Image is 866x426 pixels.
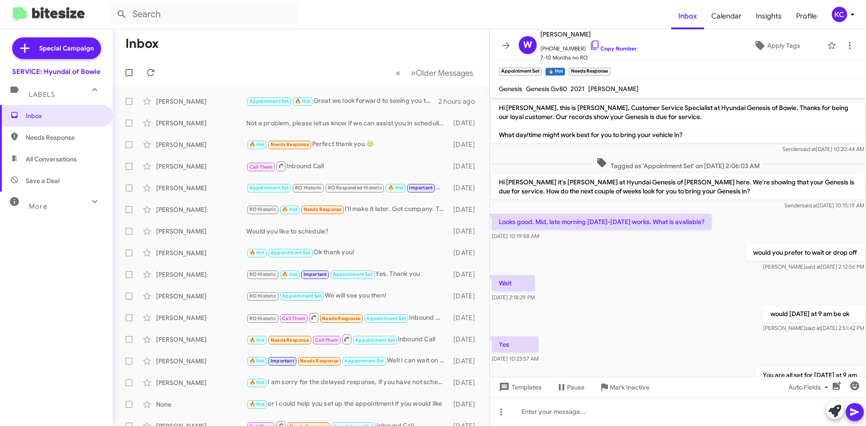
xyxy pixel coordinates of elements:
[492,100,864,143] p: Hi [PERSON_NAME], this is [PERSON_NAME], Customer Service Specialist at Hyundai Genesis of Bowie....
[246,204,449,215] div: I'll make it later. Got company. Tks.
[26,133,102,142] span: Needs Response
[767,37,800,54] span: Apply Tags
[282,271,297,277] span: 🔥 Hot
[156,378,246,387] div: [PERSON_NAME]
[449,400,482,409] div: [DATE]
[805,325,821,331] span: said at
[805,263,821,270] span: said at
[156,97,246,106] div: [PERSON_NAME]
[249,316,276,321] span: RO Historic
[328,185,382,191] span: RO Responded Historic
[449,357,482,366] div: [DATE]
[492,336,539,353] p: Yes
[492,294,535,301] span: [DATE] 2:18:29 PM
[249,380,265,385] span: 🔥 Hot
[246,139,449,150] div: Perfect thank you 😊
[610,379,649,395] span: Mark Inactive
[246,356,449,366] div: Well I can wait on the tires and get them elsewhere. I'll drop it off - are there loaners?
[246,183,449,193] div: Not a problem! I switched your appointment to [DATE] 9:30 am,
[26,176,60,185] span: Save a Deal
[449,292,482,301] div: [DATE]
[156,205,246,214] div: [PERSON_NAME]
[246,312,449,323] div: Inbound Call
[416,68,473,78] span: Older Messages
[156,140,246,149] div: [PERSON_NAME]
[39,44,94,53] span: Special Campaign
[800,146,816,152] span: said at
[26,155,77,164] span: All Conversations
[788,379,832,395] span: Auto Fields
[271,250,310,256] span: Appointment Set
[499,85,522,93] span: Genesis
[746,244,864,261] p: would you prefer to wait or drop off
[246,160,449,172] div: Inbound Call
[492,214,712,230] p: Looks good. Mid, late morning [DATE]-[DATE] works. What is available?
[704,3,749,29] span: Calendar
[295,185,322,191] span: RO Historic
[449,270,482,279] div: [DATE]
[571,85,585,93] span: 2021
[763,263,864,270] span: [PERSON_NAME] [DATE] 2:12:56 PM
[396,67,401,78] span: «
[832,7,847,22] div: KC
[315,337,338,343] span: Call Them
[246,377,449,388] div: I am sorry for the delayed response, if you have not scheduled I have a 9, 10, or 11 drop off for...
[449,162,482,171] div: [DATE]
[29,91,55,99] span: Labels
[12,67,101,76] div: SERVICE: Hyundai of Bowie
[249,358,265,364] span: 🔥 Hot
[492,233,539,239] span: [DATE] 10:19:58 AM
[282,293,322,299] span: Appointment Set
[246,119,449,128] div: Not a problem, please let us know if we can assist you in scheduling
[449,227,482,236] div: [DATE]
[449,119,482,128] div: [DATE]
[246,247,449,258] div: Ok thank you!
[540,53,637,62] span: 7-10 Months no RO
[449,248,482,257] div: [DATE]
[29,202,47,211] span: More
[246,399,449,409] div: or I could help you set up the appointment if you would like
[249,250,265,256] span: 🔥 Hot
[304,271,327,277] span: Important
[246,334,449,345] div: Inbound Call
[824,7,856,22] button: KC
[449,183,482,192] div: [DATE]
[590,45,637,52] a: Copy Number
[593,157,763,170] span: Tagged as 'Appointment Set' on [DATE] 2:06:03 AM
[246,96,438,106] div: Great we look forward to seeing you then :)
[763,306,864,322] p: would [DATE] at 9 am be ok
[249,185,289,191] span: Appointment Set
[490,379,549,395] button: Templates
[249,271,276,277] span: RO Historic
[730,37,823,54] button: Apply Tags
[388,185,403,191] span: 🔥 Hot
[125,37,159,51] h1: Inbox
[344,358,384,364] span: Appointment Set
[249,98,289,104] span: Appointment Set
[156,162,246,171] div: [PERSON_NAME]
[526,85,567,93] span: Genesis Gv80
[569,68,610,76] small: Needs Response
[449,140,482,149] div: [DATE]
[333,271,373,277] span: Appointment Set
[567,379,585,395] span: Pause
[246,291,449,301] div: We will see you then!
[405,64,479,82] button: Next
[749,3,789,29] a: Insights
[156,357,246,366] div: [PERSON_NAME]
[156,313,246,322] div: [PERSON_NAME]
[545,68,565,76] small: 🔥 Hot
[156,270,246,279] div: [PERSON_NAME]
[588,85,639,93] span: [PERSON_NAME]
[304,206,342,212] span: Needs Response
[156,292,246,301] div: [PERSON_NAME]
[109,4,299,25] input: Search
[492,355,539,362] span: [DATE] 10:23:57 AM
[249,337,265,343] span: 🔥 Hot
[156,400,246,409] div: None
[763,325,864,331] span: [PERSON_NAME] [DATE] 2:51:42 PM
[246,269,449,279] div: Yes. Thank you
[449,378,482,387] div: [DATE]
[789,3,824,29] a: Profile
